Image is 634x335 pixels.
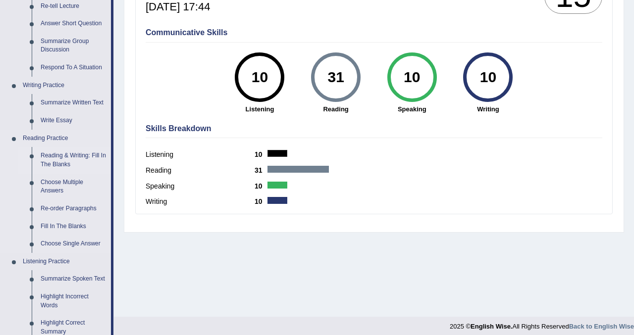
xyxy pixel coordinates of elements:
[255,150,267,158] b: 10
[255,197,267,205] b: 10
[303,104,369,114] strong: Reading
[36,15,111,33] a: Answer Short Question
[379,104,445,114] strong: Speaking
[146,28,602,37] h4: Communicative Skills
[18,77,111,95] a: Writing Practice
[146,165,255,176] label: Reading
[471,323,512,330] strong: English Wise.
[36,270,111,288] a: Summarize Spoken Text
[470,56,506,98] div: 10
[569,323,634,330] a: Back to English Wise
[317,56,354,98] div: 31
[36,174,111,200] a: Choose Multiple Answers
[146,181,255,191] label: Speaking
[36,200,111,218] a: Re-order Paragraphs
[146,124,602,133] h4: Skills Breakdown
[146,1,210,13] h5: [DATE] 17:44
[450,317,634,331] div: 2025 © All Rights Reserved
[36,59,111,77] a: Respond To A Situation
[146,196,255,207] label: Writing
[36,288,111,314] a: Highlight Incorrect Words
[146,149,255,160] label: Listening
[227,104,293,114] strong: Listening
[255,182,267,190] b: 10
[18,130,111,147] a: Reading Practice
[242,56,278,98] div: 10
[255,166,267,174] b: 31
[36,94,111,112] a: Summarize Written Text
[36,218,111,236] a: Fill In The Blanks
[394,56,430,98] div: 10
[36,112,111,130] a: Write Essay
[36,235,111,253] a: Choose Single Answer
[36,147,111,173] a: Reading & Writing: Fill In The Blanks
[18,253,111,271] a: Listening Practice
[36,33,111,59] a: Summarize Group Discussion
[455,104,522,114] strong: Writing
